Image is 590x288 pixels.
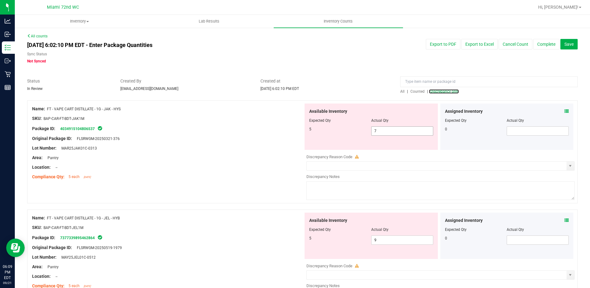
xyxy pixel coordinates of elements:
span: In Review [27,87,43,91]
span: Pantry [44,156,59,160]
p: 09/21 [3,281,12,285]
a: Counted [409,89,427,94]
span: MAR25JAK01C-0313 [58,146,97,150]
span: [DATE] [84,285,91,288]
div: 0 [445,235,507,241]
a: 4034915104806537 [60,127,95,131]
button: Cancel Count [499,39,532,49]
span: In Sync [97,234,103,240]
span: SKU: [32,225,42,230]
span: Available Inventory [309,108,347,115]
span: FLSRWGM-20250519-1979 [74,246,122,250]
inline-svg: Analytics [5,18,11,24]
span: [DATE] [84,176,91,179]
a: 7377339895462864 [60,236,95,240]
span: Hi, [PERSON_NAME]! [538,5,578,10]
span: Original Package ID: [32,136,72,141]
inline-svg: Inventory [5,44,11,51]
span: Status [27,78,111,84]
button: Export to PDF [426,39,460,49]
div: Actual Qty [507,227,569,232]
span: | [427,89,428,94]
span: Area: [32,155,43,160]
span: [EMAIL_ADDRESS][DOMAIN_NAME] [120,87,178,91]
span: Lab Results [190,19,228,24]
span: -- [52,274,57,279]
button: Complete [533,39,559,49]
span: Expected Qty [309,118,331,123]
span: 5 [309,236,311,240]
span: All [400,89,405,94]
a: Discrepancy only [429,89,459,94]
p: 06:09 PM EDT [3,264,12,281]
a: Lab Results [144,15,273,28]
span: Location: [32,274,51,279]
span: In Sync [97,125,103,131]
span: -- [52,165,57,170]
span: Inventory [15,19,144,24]
a: Inventory Counts [274,15,403,28]
span: select [567,162,574,170]
span: Created By [120,78,251,84]
span: BAP-CAR-FT-BDT-JEL1M [44,226,83,230]
span: Package ID: [32,126,55,131]
div: Expected Qty [445,227,507,232]
span: FT - VAPE CART DISTILLATE - 1G - JEL - HYB [47,216,120,220]
span: Discrepancy Reason Code [306,155,352,159]
button: Export to Excel [461,39,498,49]
span: SKU: [32,116,42,121]
inline-svg: Reports [5,84,11,91]
span: 5 each [69,175,80,179]
div: Expected Qty [445,118,507,123]
span: Created at [260,78,391,84]
div: 0 [445,126,507,132]
span: Actual Qty [371,227,388,232]
span: Name: [32,215,45,220]
span: Discrepancy Reason Code [306,264,352,268]
span: Area: [32,264,43,269]
span: 5 [309,127,311,131]
span: Lot Number: [32,146,56,150]
span: [DATE] 6:02:10 PM EDT [260,87,299,91]
span: Discrepancy only [430,89,459,94]
span: Inventory Counts [315,19,361,24]
span: Location: [32,165,51,170]
span: Compliance Qty: [32,174,64,179]
a: All [400,89,407,94]
span: Assigned Inventory [445,108,483,115]
div: Discrepancy Notes [306,174,575,180]
span: | [407,89,408,94]
input: Type item name or package id [400,76,578,87]
span: 5 each [69,284,80,288]
span: select [567,271,574,279]
span: Counted [410,89,425,94]
span: MAY25JEL01C-0512 [58,255,96,260]
span: Expected Qty [309,227,331,232]
span: Assigned Inventory [445,217,483,224]
inline-svg: Outbound [5,58,11,64]
a: Inventory [15,15,144,28]
h4: [DATE] 6:02:10 PM EDT - Enter Package Quantities [27,42,344,48]
input: 7 [372,127,433,135]
inline-svg: Retail [5,71,11,77]
span: Original Package ID: [32,245,72,250]
button: Save [560,39,578,49]
input: 9 [372,236,433,244]
div: Actual Qty [507,118,569,123]
span: Save [564,42,574,47]
span: Name: [32,106,45,111]
span: Pantry [44,265,59,269]
label: Sync Status [27,51,47,57]
span: FLSRWGM-20250321-376 [74,137,120,141]
span: Available Inventory [309,217,347,224]
span: Lot Number: [32,255,56,260]
span: Package ID: [32,235,55,240]
span: BAP-CAR-FT-BDT-JAK1M [44,116,84,121]
iframe: Resource center [6,239,25,257]
span: Actual Qty [371,118,388,123]
span: FT - VAPE CART DISTILLATE - 1G - JAK - HYS [47,107,121,111]
span: Not Synced [27,59,46,63]
a: All counts [27,34,48,38]
inline-svg: Inbound [5,31,11,37]
span: Miami 72nd WC [47,5,79,10]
